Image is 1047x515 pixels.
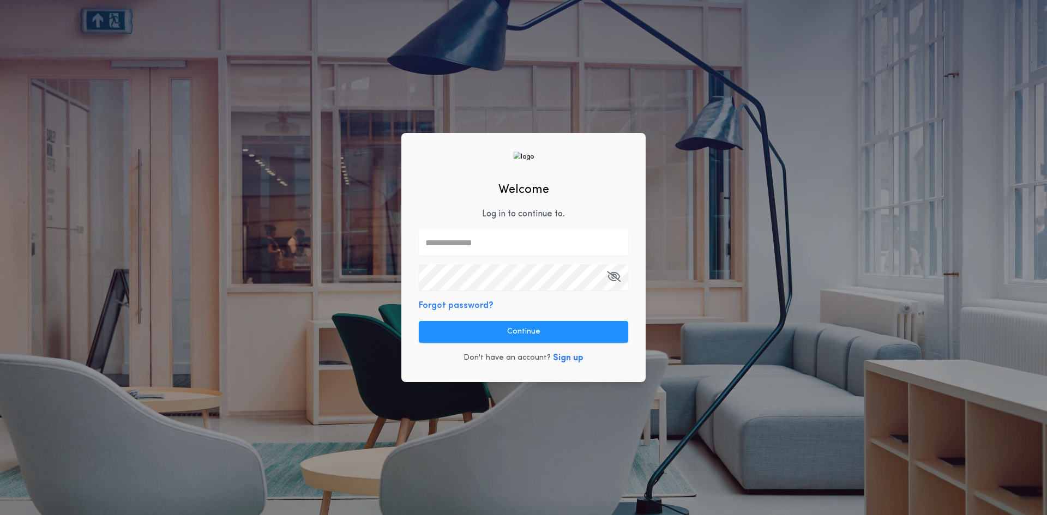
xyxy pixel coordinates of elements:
[464,353,551,363] p: Don't have an account?
[419,299,494,312] button: Forgot password?
[482,208,565,221] p: Log in to continue to .
[513,152,534,162] img: logo
[498,181,549,199] h2: Welcome
[419,321,628,343] button: Continue
[553,352,583,365] button: Sign up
